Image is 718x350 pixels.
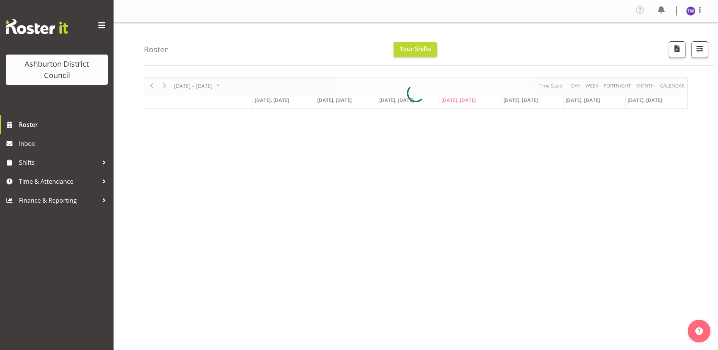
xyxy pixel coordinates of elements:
span: Shifts [19,157,98,168]
span: Your Shifts [400,45,431,53]
img: help-xxl-2.png [695,327,703,335]
span: Time & Attendance [19,176,98,187]
img: tessa-wright10440.jpg [686,6,695,16]
button: Your Shifts [394,42,437,57]
span: Inbox [19,138,110,149]
img: Rosterit website logo [6,19,68,34]
div: Ashburton District Council [13,58,100,81]
span: Roster [19,119,110,130]
h4: Roster [144,45,168,54]
span: Finance & Reporting [19,195,98,206]
button: Download a PDF of the roster according to the set date range. [669,41,685,58]
button: Filter Shifts [692,41,708,58]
